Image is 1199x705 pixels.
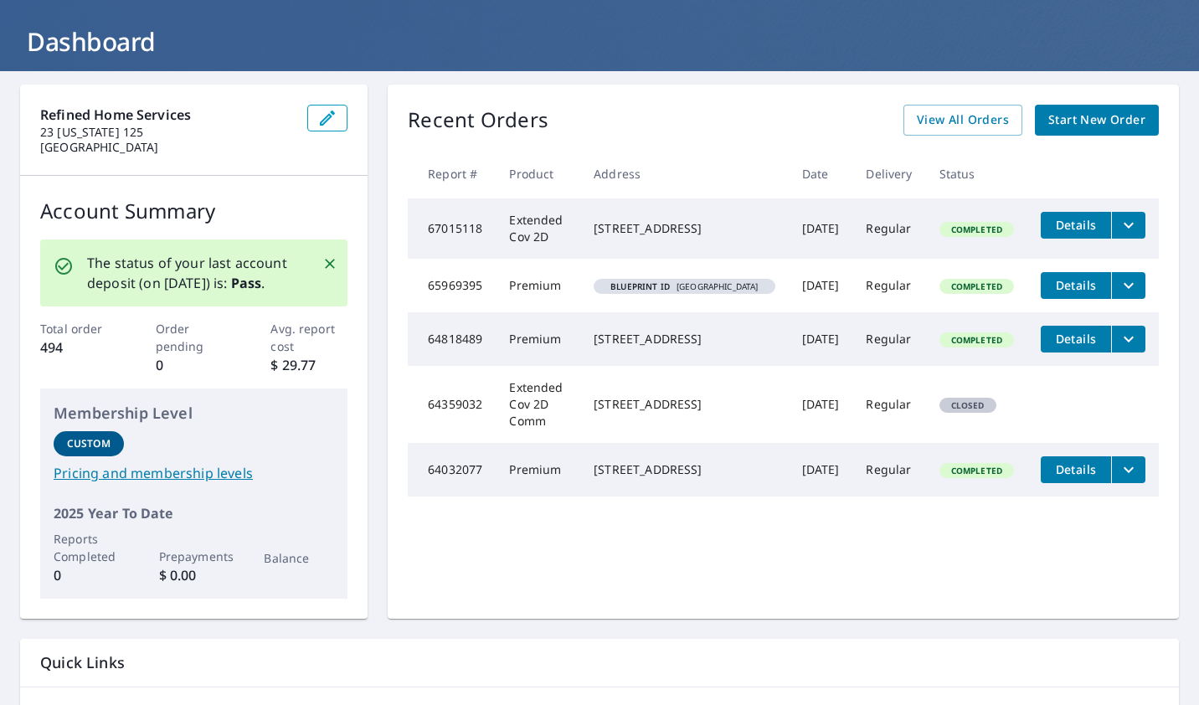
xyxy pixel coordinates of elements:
p: The status of your last account deposit (on [DATE]) is: . [87,253,302,293]
td: Regular [852,366,925,443]
span: Details [1051,277,1101,293]
td: Premium [496,259,580,312]
td: 64359032 [408,366,496,443]
td: 64032077 [408,443,496,497]
span: Completed [941,334,1012,346]
td: Regular [852,259,925,312]
a: Start New Order [1035,105,1159,136]
td: Premium [496,312,580,366]
th: Delivery [852,149,925,198]
button: detailsBtn-64032077 [1041,456,1111,483]
button: Close [319,253,341,275]
p: Custom [67,436,111,451]
span: Details [1051,461,1101,477]
p: Membership Level [54,402,334,425]
span: View All Orders [917,110,1009,131]
td: [DATE] [789,259,853,312]
td: 67015118 [408,198,496,259]
p: Reports Completed [54,530,124,565]
td: Regular [852,198,925,259]
span: Completed [941,224,1012,235]
p: Refined Home Services [40,105,294,125]
a: View All Orders [903,105,1022,136]
button: filesDropdownBtn-65969395 [1111,272,1145,299]
div: [STREET_ADDRESS] [594,220,774,237]
th: Product [496,149,580,198]
button: filesDropdownBtn-67015118 [1111,212,1145,239]
td: 65969395 [408,259,496,312]
div: [STREET_ADDRESS] [594,396,774,413]
td: Extended Cov 2D Comm [496,366,580,443]
h1: Dashboard [20,24,1179,59]
button: filesDropdownBtn-64818489 [1111,326,1145,352]
span: Details [1051,217,1101,233]
span: Closed [941,399,995,411]
td: [DATE] [789,198,853,259]
div: [STREET_ADDRESS] [594,331,774,347]
td: [DATE] [789,312,853,366]
p: Balance [264,549,334,567]
th: Address [580,149,788,198]
button: detailsBtn-65969395 [1041,272,1111,299]
td: 64818489 [408,312,496,366]
a: Pricing and membership levels [54,463,334,483]
div: [STREET_ADDRESS] [594,461,774,478]
p: Prepayments [159,548,229,565]
b: Pass [231,274,262,292]
td: Extended Cov 2D [496,198,580,259]
p: Recent Orders [408,105,548,136]
td: Regular [852,312,925,366]
th: Report # [408,149,496,198]
td: Regular [852,443,925,497]
p: $ 0.00 [159,565,229,585]
button: detailsBtn-67015118 [1041,212,1111,239]
p: Total order [40,320,117,337]
p: 0 [54,565,124,585]
span: Completed [941,280,1012,292]
p: Account Summary [40,196,347,226]
td: [DATE] [789,443,853,497]
span: Completed [941,465,1012,476]
p: 2025 Year To Date [54,503,334,523]
td: [DATE] [789,366,853,443]
td: Premium [496,443,580,497]
span: Details [1051,331,1101,347]
p: [GEOGRAPHIC_DATA] [40,140,294,155]
p: Order pending [156,320,233,355]
p: 23 [US_STATE] 125 [40,125,294,140]
p: Avg. report cost [270,320,347,355]
p: 0 [156,355,233,375]
p: $ 29.77 [270,355,347,375]
span: [GEOGRAPHIC_DATA] [600,282,768,291]
th: Status [926,149,1027,198]
button: filesDropdownBtn-64032077 [1111,456,1145,483]
em: Blueprint ID [610,282,670,291]
th: Date [789,149,853,198]
p: 494 [40,337,117,358]
button: detailsBtn-64818489 [1041,326,1111,352]
p: Quick Links [40,652,1159,673]
span: Start New Order [1048,110,1145,131]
